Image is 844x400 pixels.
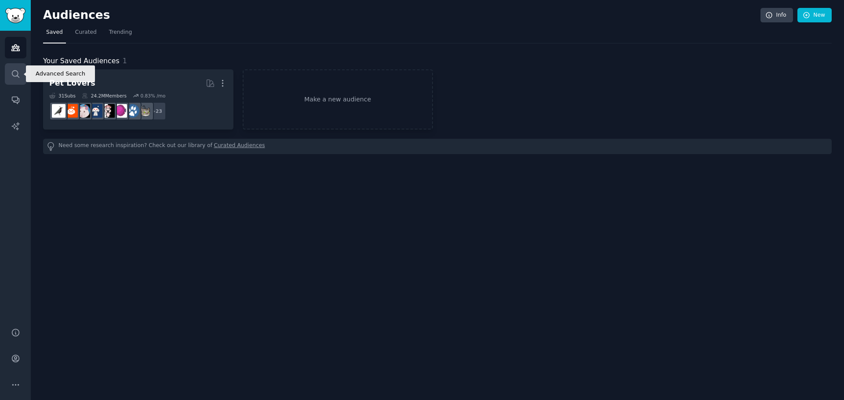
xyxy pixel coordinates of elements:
a: Saved [43,25,66,43]
img: birding [52,104,65,118]
img: RATS [76,104,90,118]
div: 24.2M Members [82,93,127,99]
img: dogswithjobs [89,104,102,118]
div: 31 Sub s [49,93,76,99]
a: New [797,8,832,23]
a: Info [760,8,793,23]
div: Pet Lovers [49,78,95,89]
a: Curated Audiences [214,142,265,151]
img: cats [138,104,152,118]
div: + 23 [148,102,166,120]
a: Curated [72,25,100,43]
img: GummySearch logo [5,8,25,23]
span: Saved [46,29,63,36]
span: Curated [75,29,97,36]
span: Trending [109,29,132,36]
div: Need some research inspiration? Check out our library of [43,139,832,154]
a: Make a new audience [243,69,433,130]
span: Your Saved Audiences [43,56,120,67]
span: 1 [123,57,127,65]
img: BeardedDragons [64,104,78,118]
h2: Audiences [43,8,760,22]
a: Pet Lovers31Subs24.2MMembers0.83% /mo+23catsdogsAquariumsparrotsdogswithjobsRATSBeardedDragonsbir... [43,69,233,130]
div: 0.83 % /mo [140,93,165,99]
img: dogs [126,104,139,118]
img: Aquariums [113,104,127,118]
img: parrots [101,104,115,118]
a: Trending [106,25,135,43]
